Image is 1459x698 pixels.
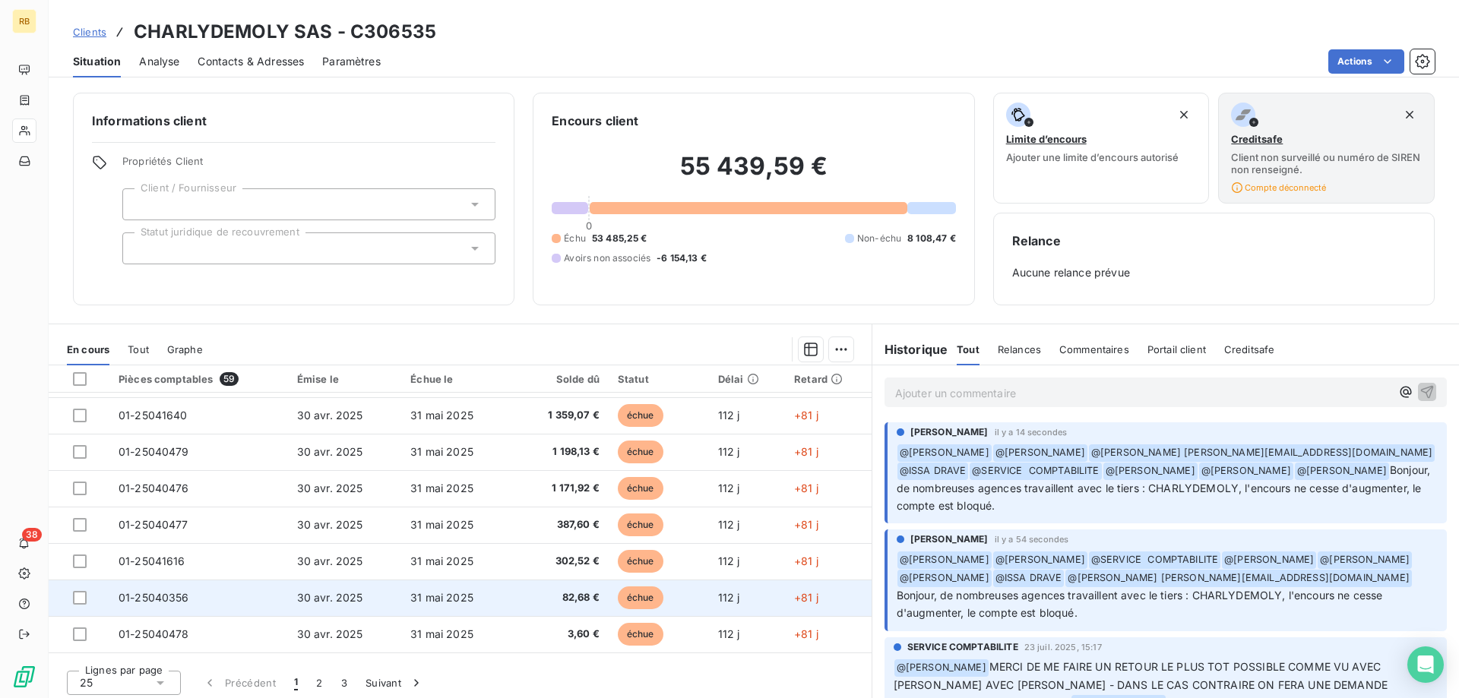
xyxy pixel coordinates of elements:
[1103,463,1198,480] span: @ [PERSON_NAME]
[993,444,1087,462] span: @ [PERSON_NAME]
[524,444,600,460] span: 1 198,13 €
[618,404,663,427] span: échue
[294,675,298,690] span: 1
[410,627,473,640] span: 31 mai 2025
[1318,551,1412,569] span: @ [PERSON_NAME]
[618,550,663,573] span: échue
[220,372,239,386] span: 59
[134,18,436,46] h3: CHARLYDEMOLY SAS - C306535
[297,445,363,458] span: 30 avr. 2025
[957,343,980,355] span: Tout
[73,26,106,38] span: Clients
[119,482,189,494] span: 01-25040476
[995,428,1068,437] span: il y a 14 secondes
[718,554,740,567] span: 112 j
[22,528,42,542] span: 38
[910,532,989,546] span: [PERSON_NAME]
[524,590,600,605] span: 82,68 €
[552,112,638,130] h6: Encours client
[1218,93,1435,204] button: CreditsafeClient non surveillé ou numéro de SIREN non renseigné.Compte déconnecté
[1295,463,1389,480] span: @ [PERSON_NAME]
[998,343,1041,355] span: Relances
[794,373,862,385] div: Retard
[524,408,600,423] span: 1 359,07 €
[993,570,1065,587] span: @ ISSA DRAVE
[67,343,109,355] span: En cours
[1065,570,1411,587] span: @ [PERSON_NAME] [PERSON_NAME][EMAIL_ADDRESS][DOMAIN_NAME]
[995,535,1069,544] span: il y a 54 secondes
[410,409,473,422] span: 31 mai 2025
[1199,463,1293,480] span: @ [PERSON_NAME]
[1089,551,1220,569] span: @ SERVICE COMPTABILITE
[322,54,381,69] span: Paramètres
[1089,444,1435,462] span: @ [PERSON_NAME] [PERSON_NAME][EMAIL_ADDRESS][DOMAIN_NAME]
[297,409,363,422] span: 30 avr. 2025
[907,232,956,245] span: 8 108,47 €
[897,551,992,569] span: @ [PERSON_NAME]
[73,24,106,39] a: Clients
[794,482,818,494] span: +81 j
[297,591,363,604] span: 30 avr. 2025
[618,441,663,463] span: échue
[198,54,304,69] span: Contacts & Adresses
[119,372,279,386] div: Pièces comptables
[297,482,363,494] span: 30 avr. 2025
[297,554,363,567] span: 30 avr. 2025
[592,232,647,245] span: 53 485,25 €
[872,340,948,358] h6: Historique
[718,445,740,458] span: 112 j
[794,445,818,458] span: +81 j
[718,518,740,531] span: 112 j
[907,640,1018,654] span: SERVICE COMPTABILITE
[718,591,740,604] span: 112 j
[135,197,147,211] input: Ajouter une valeur
[410,554,473,567] span: 31 mai 2025
[524,373,600,385] div: Solde dû
[718,627,740,640] span: 112 j
[1006,151,1179,163] span: Ajouter une limite d’encours autorisé
[564,251,650,265] span: Avoirs non associés
[618,586,663,609] span: échue
[524,554,600,569] span: 302,52 €
[857,232,901,245] span: Non-échu
[794,518,818,531] span: +81 j
[12,9,36,33] div: RB
[119,518,188,531] span: 01-25040477
[524,627,600,642] span: 3,60 €
[897,463,1434,512] span: Bonjour, de nombreuses agences travaillent avec le tiers : CHARLYDEMOLY, l'encours ne cesse d'aug...
[910,425,989,439] span: [PERSON_NAME]
[794,591,818,604] span: +81 j
[1024,643,1102,652] span: 23 juil. 2025, 15:17
[993,551,1087,569] span: @ [PERSON_NAME]
[718,373,776,385] div: Délai
[1224,343,1275,355] span: Creditsafe
[167,343,203,355] span: Graphe
[897,570,992,587] span: @ [PERSON_NAME]
[564,232,586,245] span: Échu
[1059,343,1129,355] span: Commentaires
[1231,133,1283,145] span: Creditsafe
[119,627,189,640] span: 01-25040478
[135,242,147,255] input: Ajouter une valeur
[1012,232,1416,250] h6: Relance
[1012,265,1416,280] span: Aucune relance prévue
[410,518,473,531] span: 31 mai 2025
[718,482,740,494] span: 112 j
[410,373,505,385] div: Échue le
[1006,133,1087,145] span: Limite d’encours
[122,155,495,176] span: Propriétés Client
[1222,551,1316,569] span: @ [PERSON_NAME]
[119,409,188,422] span: 01-25041640
[80,675,93,690] span: 25
[897,463,969,480] span: @ ISSA DRAVE
[794,627,818,640] span: +81 j
[12,665,36,689] img: Logo LeanPay
[1328,49,1404,74] button: Actions
[524,481,600,496] span: 1 171,92 €
[897,444,992,462] span: @ [PERSON_NAME]
[970,463,1101,480] span: @ SERVICE COMPTABILITE
[524,517,600,532] span: 387,60 €
[128,343,149,355] span: Tout
[410,445,473,458] span: 31 mai 2025
[119,445,189,458] span: 01-25040479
